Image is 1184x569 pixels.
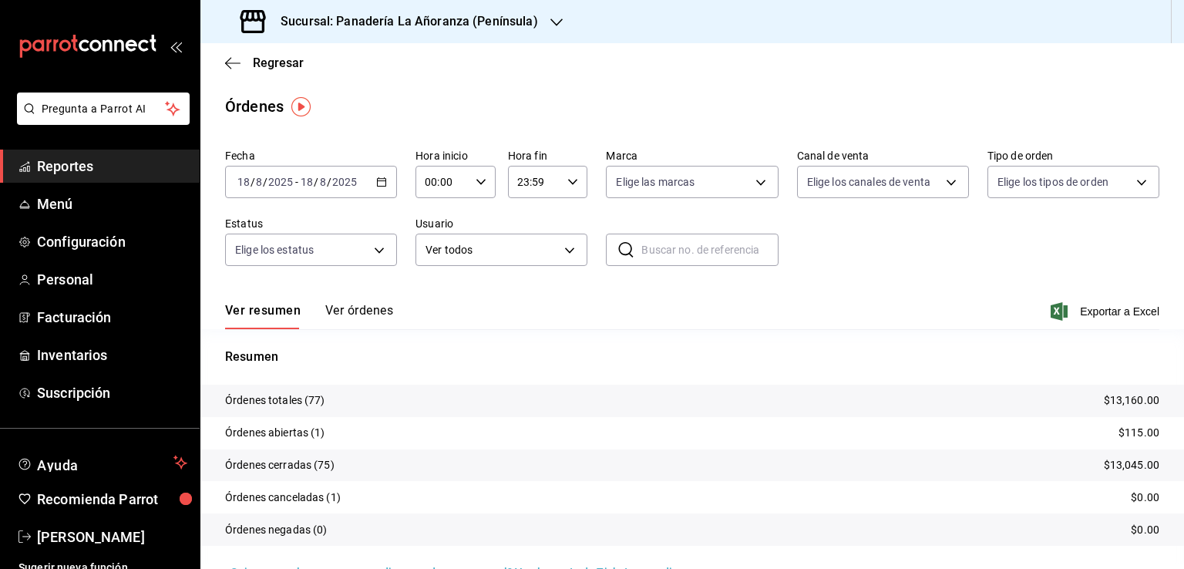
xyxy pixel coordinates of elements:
[331,176,358,188] input: ----
[235,242,314,258] span: Elige los estatus
[225,392,325,409] p: Órdenes totales (77)
[225,522,328,538] p: Órdenes negadas (0)
[37,345,187,365] span: Inventarios
[291,97,311,116] img: Tooltip marker
[987,150,1159,161] label: Tipo de orden
[11,112,190,128] a: Pregunta a Parrot AI
[807,174,930,190] span: Elige los canales de venta
[327,176,331,188] span: /
[255,176,263,188] input: --
[295,176,298,188] span: -
[1104,457,1159,473] p: $13,045.00
[267,176,294,188] input: ----
[616,174,695,190] span: Elige las marcas
[1131,522,1159,538] p: $0.00
[1118,425,1159,441] p: $115.00
[319,176,327,188] input: --
[225,490,341,506] p: Órdenes canceladas (1)
[1054,302,1159,321] button: Exportar a Excel
[425,242,559,258] span: Ver todos
[251,176,255,188] span: /
[37,307,187,328] span: Facturación
[37,269,187,290] span: Personal
[225,425,325,441] p: Órdenes abiertas (1)
[1104,392,1159,409] p: $13,160.00
[225,348,1159,366] p: Resumen
[225,56,304,70] button: Regresar
[37,231,187,252] span: Configuración
[997,174,1108,190] span: Elige los tipos de orden
[37,382,187,403] span: Suscripción
[37,453,167,472] span: Ayuda
[300,176,314,188] input: --
[797,150,969,161] label: Canal de venta
[225,303,393,329] div: navigation tabs
[606,150,778,161] label: Marca
[225,95,284,118] div: Órdenes
[37,156,187,177] span: Reportes
[225,457,335,473] p: Órdenes cerradas (75)
[37,527,187,547] span: [PERSON_NAME]
[42,101,166,117] span: Pregunta a Parrot AI
[641,234,778,265] input: Buscar no. de referencia
[37,194,187,214] span: Menú
[325,303,393,329] button: Ver órdenes
[314,176,318,188] span: /
[17,93,190,125] button: Pregunta a Parrot AI
[415,218,587,229] label: Usuario
[263,176,267,188] span: /
[37,489,187,510] span: Recomienda Parrot
[268,12,538,31] h3: Sucursal: Panadería La Añoranza (Península)
[253,56,304,70] span: Regresar
[225,150,397,161] label: Fecha
[225,218,397,229] label: Estatus
[225,303,301,329] button: Ver resumen
[170,40,182,52] button: open_drawer_menu
[237,176,251,188] input: --
[508,150,588,161] label: Hora fin
[1131,490,1159,506] p: $0.00
[415,150,496,161] label: Hora inicio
